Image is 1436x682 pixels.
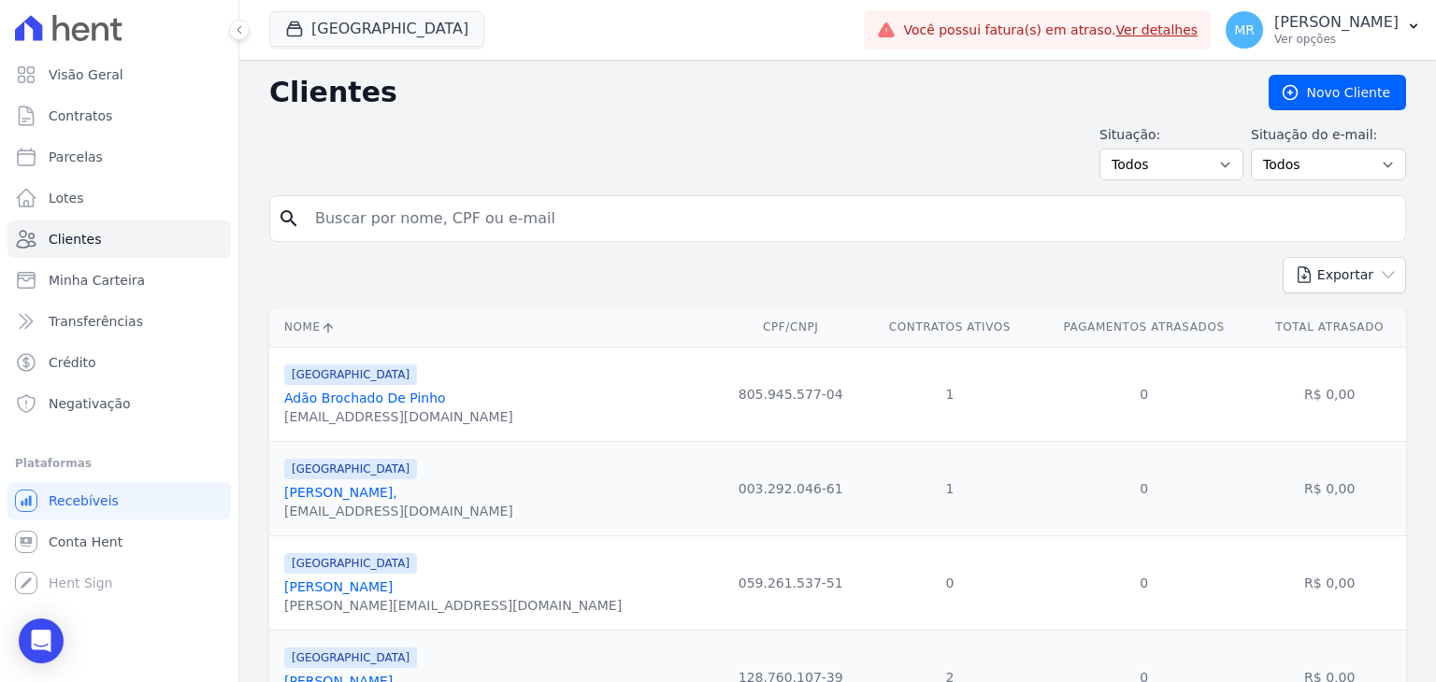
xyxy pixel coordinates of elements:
[1253,347,1406,441] td: R$ 0,00
[7,523,231,561] a: Conta Hent
[7,179,231,217] a: Lotes
[284,407,513,426] div: [EMAIL_ADDRESS][DOMAIN_NAME]
[1253,441,1406,535] td: R$ 0,00
[284,579,393,594] a: [PERSON_NAME]
[1251,125,1406,145] label: Situação do e-mail:
[284,459,417,479] span: [GEOGRAPHIC_DATA]
[865,347,1035,441] td: 1
[49,230,101,249] span: Clientes
[269,11,484,47] button: [GEOGRAPHIC_DATA]
[49,271,145,290] span: Minha Carteira
[49,533,122,551] span: Conta Hent
[284,502,513,520] div: [EMAIL_ADDRESS][DOMAIN_NAME]
[1035,308,1254,347] th: Pagamentos Atrasados
[49,107,112,125] span: Contratos
[304,200,1398,237] input: Buscar por nome, CPF ou e-mail
[49,394,131,413] span: Negativação
[903,21,1198,40] span: Você possui fatura(s) em atraso.
[284,553,417,574] span: [GEOGRAPHIC_DATA]
[284,596,622,615] div: [PERSON_NAME][EMAIL_ADDRESS][DOMAIN_NAME]
[716,347,865,441] td: 805.945.577-04
[7,385,231,422] a: Negativação
[716,535,865,630] td: 059.261.537-51
[7,220,231,258] a: Clientes
[19,618,64,663] div: Open Intercom Messenger
[278,207,300,230] i: search
[7,344,231,381] a: Crédito
[1283,257,1406,293] button: Exportar
[269,308,716,347] th: Nome
[865,441,1035,535] td: 1
[7,97,231,135] a: Contratos
[7,482,231,519] a: Recebíveis
[7,56,231,93] a: Visão Geral
[1099,125,1243,145] label: Situação:
[1116,22,1199,37] a: Ver detalhes
[7,303,231,340] a: Transferências
[1035,441,1254,535] td: 0
[269,76,1239,109] h2: Clientes
[1211,4,1436,56] button: MR [PERSON_NAME] Ver opções
[1269,75,1406,110] a: Novo Cliente
[49,353,96,372] span: Crédito
[49,148,103,166] span: Parcelas
[1253,535,1406,630] td: R$ 0,00
[1274,32,1399,47] p: Ver opções
[284,485,397,500] a: [PERSON_NAME],
[7,138,231,176] a: Parcelas
[1035,535,1254,630] td: 0
[15,452,223,475] div: Plataformas
[716,308,865,347] th: CPF/CNPJ
[1253,308,1406,347] th: Total Atrasado
[1274,13,1399,32] p: [PERSON_NAME]
[716,441,865,535] td: 003.292.046-61
[284,391,446,405] a: Adão Brochado De Pinho
[1035,347,1254,441] td: 0
[865,308,1035,347] th: Contratos Ativos
[49,491,119,510] span: Recebíveis
[865,535,1035,630] td: 0
[49,65,123,84] span: Visão Geral
[284,647,417,668] span: [GEOGRAPHIC_DATA]
[49,312,143,331] span: Transferências
[7,262,231,299] a: Minha Carteira
[49,189,84,207] span: Lotes
[284,364,417,385] span: [GEOGRAPHIC_DATA]
[1234,23,1255,36] span: MR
